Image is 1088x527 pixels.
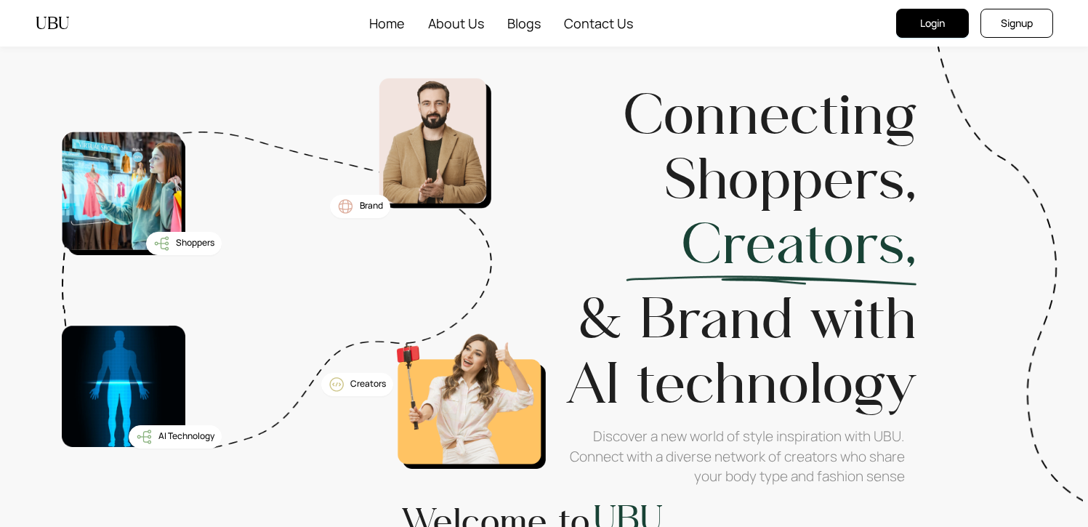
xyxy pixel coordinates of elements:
button: Login [896,9,969,38]
img: 0ET+Ep9BNBxhhuMLUtrgAAAABJRU5ErkJggg== [153,236,170,252]
img: man3-CRDtpSb5.png [397,326,546,475]
span: Shoppers [176,236,214,250]
img: man4-cR-jU2nt.png [62,325,185,448]
button: Signup [980,9,1053,38]
span: AI Technology [158,430,214,443]
span: Signup [1001,15,1033,31]
img: man2-CYrC9KTO.png [62,132,185,255]
span: Discover a new world of style inspiration with UBU. Connect with a diverse network of creators wh... [544,415,916,498]
img: 0ET+Ep9BNBxhhuMLUtrgAAAABJRU5ErkJggg== [136,429,153,445]
button: Brand [330,195,390,218]
span: Brand [360,199,383,213]
h1: Creators, [626,211,916,275]
img: landing-man-Bq87q8kT.png [365,78,496,209]
img: Yn8A9Qw9C61Spf4AAAAASUVORK5CYII= [329,377,344,393]
img: T1xdXZf6ETMGY1Alt2AAAAAElFTkSuQmCC [626,275,916,286]
h1: Connecting Shoppers, [624,81,916,211]
button: Creators [321,373,393,396]
span: Creators [350,377,386,391]
button: AI Technology [129,425,222,448]
span: Login [920,15,945,31]
img: GRAwjLEW2NDDZwJmZx3LRblYFZ7VoXzPagq6uP24FL9Jh76gT9MhJr+Q7wWMZZw2qacDx7aiRqleszO6ce5PfjAGXGXW2+PsA... [337,198,354,214]
img: pnyAGjQZV8eoE8ANDrLq+caJQKwoKwu9VxjiwYNuuzPNRcBFpXtWGmw4TwDAAAAR+x0GkCD+thZSga6ALPK1XN9t1EyAA26YT... [938,47,1083,516]
button: Shoppers [146,232,222,255]
h1: & Brand with AI technology [544,286,916,415]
